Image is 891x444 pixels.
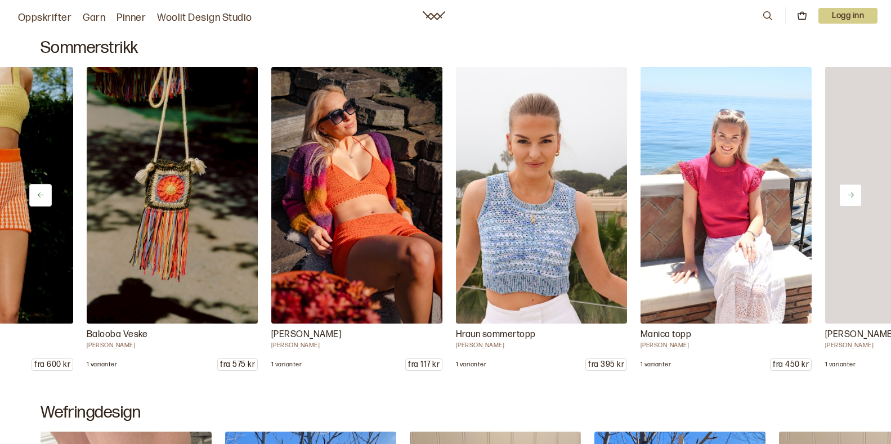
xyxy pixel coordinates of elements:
[271,361,302,369] p: 1 varianter
[456,67,627,371] a: Hrönn Jónsdóttir DG 472 - 06 Heklet topp i 100% bomull.Hraun sommertopp[PERSON_NAME]1 varianterfr...
[641,67,812,371] a: Ane Kydland Thomassen DG 473 - 03 Sommerlig topp i fresh farge. Strikket i blanding av merinoull ...
[117,10,146,26] a: Pinner
[771,359,811,370] p: fra 450 kr
[818,8,877,24] p: Logg inn
[456,361,486,369] p: 1 varianter
[456,342,627,349] p: [PERSON_NAME]
[18,10,71,26] a: Oppskrifter
[271,342,442,349] p: [PERSON_NAME]
[271,67,442,371] a: Brit Frafjord Ørstavik GG 307 - 07 Heklet shorts i 100% bomull.[PERSON_NAME][PERSON_NAME]1 varian...
[406,359,442,370] p: fra 117 kr
[271,328,442,342] p: [PERSON_NAME]
[641,328,812,342] p: Manica topp
[32,359,73,370] p: fra 600 kr
[641,342,812,349] p: [PERSON_NAME]
[87,342,258,349] p: [PERSON_NAME]
[87,361,117,369] p: 1 varianter
[423,11,445,20] a: Woolit
[456,67,627,324] img: Hrönn Jónsdóttir DG 472 - 06 Heklet topp i 100% bomull.
[818,8,877,24] button: User dropdown
[41,38,850,58] h2: Sommerstrikk
[87,67,258,371] a: Brit Frafjord Ørstavik DG 453 - 07 Heklet lekker veske, perfekt til sommeren.Balooba Veske[PERSON...
[87,67,258,324] img: Brit Frafjord Ørstavik DG 453 - 07 Heklet lekker veske, perfekt til sommeren.
[586,359,626,370] p: fra 395 kr
[87,328,258,342] p: Balooba Veske
[825,361,856,369] p: 1 varianter
[271,67,442,324] img: Brit Frafjord Ørstavik GG 307 - 07 Heklet shorts i 100% bomull.
[641,361,671,369] p: 1 varianter
[83,10,105,26] a: Garn
[641,67,812,324] img: Ane Kydland Thomassen DG 473 - 03 Sommerlig topp i fresh farge. Strikket i blanding av merinoull ...
[41,402,850,423] h2: Wefringdesign
[157,10,252,26] a: Woolit Design Studio
[218,359,257,370] p: fra 575 kr
[456,328,627,342] p: Hraun sommertopp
